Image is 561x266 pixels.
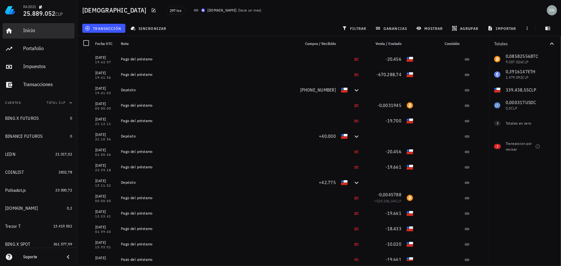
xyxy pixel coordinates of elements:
div: Pago del préstamo [121,57,295,62]
div: Compra / Recibido [297,36,339,51]
div: Polkadot.js [5,188,26,193]
span: 13.419.502 [53,224,72,228]
div: 01:59:40 [95,230,116,234]
span: mostrar [418,26,443,31]
span: CLP [395,199,402,203]
span: 0 [70,116,72,120]
span: -670.288,74 [376,72,402,77]
div: Nota [118,36,297,51]
div: Comisión [416,36,462,51]
span: 1 [497,144,498,149]
div: Depósito [121,134,295,139]
div: Pago del préstamo [121,226,295,231]
button: ganancias [373,24,411,33]
div: BTC-icon [407,195,413,201]
div: [DATE] [95,147,116,153]
a: Inicio [3,23,75,39]
div: [DATE] [95,193,116,199]
span: importar [489,26,516,31]
button: CuentasTotal CLP [3,95,75,111]
div: [DATE] [95,116,116,122]
a: BINANCE FUTUROS 0 [3,129,75,144]
div: [DATE] [95,70,116,76]
div: CLP-icon [407,56,413,62]
span: Total CLP [47,101,66,105]
div: Pago del préstamo [121,164,295,170]
a: [DOMAIN_NAME] 0,2 [3,200,75,216]
span: ≈ [374,199,402,203]
div: CLP-icon [407,71,413,78]
a: BING X SPOT 361.577,99 [3,236,75,252]
span: -20.456 [385,56,402,62]
div: BINANCE FUTUROS [5,134,43,139]
div: Pago del préstamo [121,72,295,77]
div: Totales en cero [506,120,543,126]
span: -0,0031945 [378,102,402,108]
div: CLP-icon [341,133,348,139]
span: -19.661 [385,164,402,170]
span: 23.000,72 [55,188,72,192]
div: Transaccion por revisar [506,141,533,152]
span: 2 [497,121,498,126]
div: Trezor T [5,224,21,229]
div: Pago del préstamo [121,118,295,123]
span: [PHONE_NUMBER] [300,87,336,93]
div: Inicio [23,27,72,33]
div: [DATE] [95,162,116,169]
a: Portafolio [3,41,75,57]
span: -18.433 [385,226,402,232]
div: CLP-icon [407,210,413,217]
div: [DATE] [95,178,116,184]
div: CLP-icon [341,87,348,93]
div: 15:55:01 [95,246,116,249]
span: 0 [70,134,72,138]
div: Depósito [121,180,295,185]
span: -20.456 [385,149,402,155]
div: COINLIST [5,170,24,175]
div: [DATE] [95,208,116,215]
span: CLP [56,11,63,17]
div: [DOMAIN_NAME] [208,7,237,13]
button: agrupar [449,24,482,33]
div: 22:39:18 [95,169,116,172]
span: +40.000 [319,133,336,139]
div: Depósito [121,87,295,93]
span: -19.661 [385,257,402,262]
a: COINLIST 2832,78 [3,164,75,180]
span: 0,2 [67,206,72,210]
span: ( ) [238,7,262,13]
img: BudaPuntoCom [201,8,205,12]
div: 21:10:56 [95,138,116,141]
div: [DATE] [95,101,116,107]
span: Nota [121,41,129,46]
span: -10.020 [385,241,402,247]
div: [DOMAIN_NAME] [5,206,38,211]
a: Polkadot.js 23.000,72 [3,182,75,198]
div: 19:42:57 [95,61,116,64]
div: Transacciones [23,81,72,87]
div: [DATE] [95,224,116,230]
div: [DATE] [95,255,116,261]
div: LEDN [5,152,15,157]
span: filtrar [343,26,366,31]
div: 19:41:56 [95,76,116,79]
div: CLP-icon [407,241,413,247]
div: Pago del préstamo [121,195,295,200]
a: LEDN 21.017,02 [3,146,75,162]
div: [DATE] [95,239,116,246]
a: Trezor T 13.419.502 [3,218,75,234]
h1: [DEMOGRAPHIC_DATA] [82,5,149,15]
div: 15:11:02 [95,184,116,187]
div: [DATE] [95,54,116,61]
div: 01:00:46 [95,153,116,156]
span: +42.775 [319,180,336,185]
img: LedgiFi [5,5,15,15]
div: 00:00:00 [95,107,116,110]
div: Pago del préstamo [121,242,295,247]
div: 00:00:00 [95,199,116,203]
div: BING X FUTUROS [5,116,39,121]
button: filtrar [339,24,370,33]
span: Comisión [445,41,459,46]
button: mostrar [414,24,447,33]
div: CLP-icon [407,148,413,155]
